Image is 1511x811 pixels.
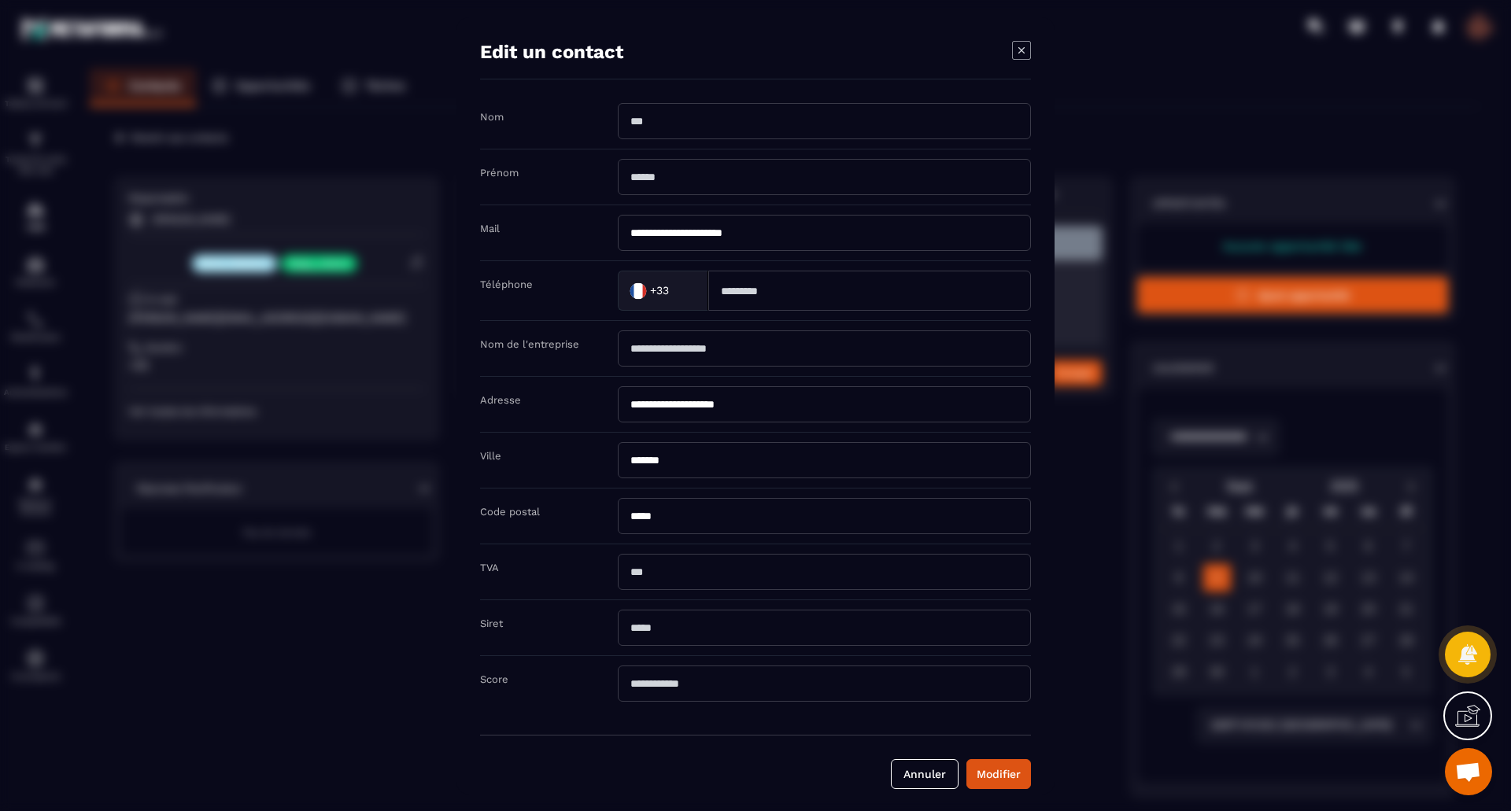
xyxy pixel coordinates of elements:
button: Annuler [891,759,959,789]
label: Mail [480,223,500,234]
div: Search for option [618,271,708,311]
label: Score [480,673,508,685]
button: Modifier [966,759,1031,789]
span: +33 [650,282,669,298]
label: Téléphone [480,278,533,290]
label: Nom de l'entreprise [480,338,579,350]
div: Ouvrir le chat [1445,748,1492,795]
label: Adresse [480,394,521,406]
label: Ville [480,450,501,462]
label: TVA [480,562,499,573]
input: Search for option [672,278,692,302]
label: Nom [480,111,504,123]
label: Prénom [480,167,519,179]
label: Code postal [480,506,540,518]
img: Country Flag [623,275,654,306]
h4: Edit un contact [480,41,623,63]
label: Siret [480,617,503,629]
